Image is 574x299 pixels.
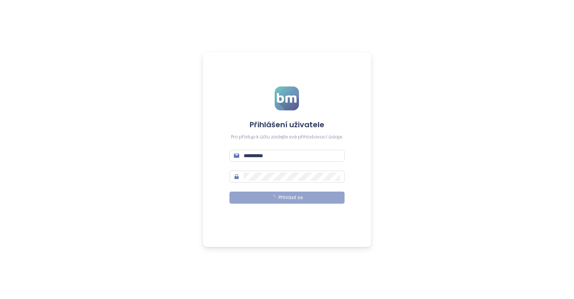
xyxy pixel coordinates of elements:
button: Přihlásit se [229,192,345,204]
span: lock [234,174,239,179]
span: Přihlásit se [278,194,303,201]
div: Pro přístup k účtu zadejte své přihlašovací údaje. [229,134,345,141]
img: logo [275,86,299,110]
span: mail [234,153,239,158]
h4: Přihlášení uživatele [229,119,345,130]
span: loading [271,195,275,199]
